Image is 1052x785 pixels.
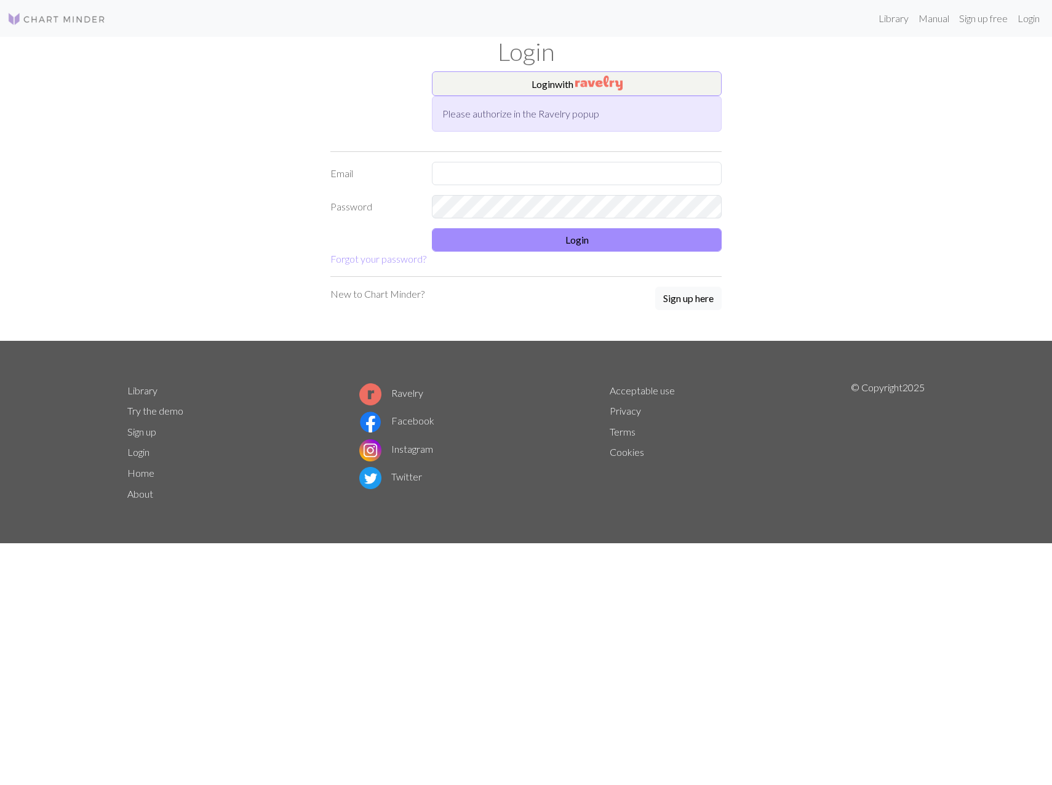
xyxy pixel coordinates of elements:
[127,405,183,416] a: Try the demo
[127,467,154,479] a: Home
[432,228,722,252] button: Login
[655,287,722,310] button: Sign up here
[432,71,722,96] button: Loginwith
[359,443,433,455] a: Instagram
[610,385,675,396] a: Acceptable use
[323,195,424,218] label: Password
[1013,6,1045,31] a: Login
[359,383,381,405] img: Ravelry logo
[359,411,381,433] img: Facebook logo
[359,439,381,461] img: Instagram logo
[954,6,1013,31] a: Sign up free
[655,287,722,311] a: Sign up here
[874,6,914,31] a: Library
[359,387,423,399] a: Ravelry
[851,380,925,504] p: © Copyright 2025
[127,446,149,458] a: Login
[120,37,932,66] h1: Login
[127,385,157,396] a: Library
[330,253,426,265] a: Forgot your password?
[359,471,422,482] a: Twitter
[914,6,954,31] a: Manual
[432,96,722,132] div: Please authorize in the Ravelry popup
[127,426,156,437] a: Sign up
[330,287,424,301] p: New to Chart Minder?
[359,467,381,489] img: Twitter logo
[7,12,106,26] img: Logo
[127,488,153,500] a: About
[359,415,434,426] a: Facebook
[610,446,644,458] a: Cookies
[575,76,623,90] img: Ravelry
[610,405,641,416] a: Privacy
[323,162,424,185] label: Email
[610,426,636,437] a: Terms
